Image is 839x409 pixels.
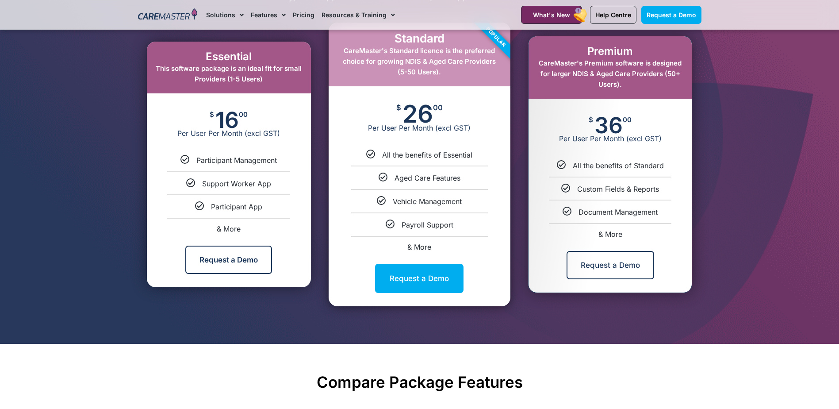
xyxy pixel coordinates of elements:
a: Request a Demo [567,251,654,279]
a: Help Centre [590,6,636,24]
h2: Compare Package Features [138,373,701,391]
span: Request a Demo [647,11,696,19]
span: CareMaster's Standard licence is the preferred choice for growing NDIS & Aged Care Providers (5-5... [343,46,496,76]
a: Request a Demo [185,246,272,274]
a: Request a Demo [641,6,701,24]
span: & More [598,230,622,239]
span: 00 [623,116,632,123]
span: Help Centre [595,11,631,19]
span: This software package is an ideal fit for small Providers (1-5 Users) [156,64,302,83]
span: Per User Per Month (excl GST) [329,123,510,132]
span: Support Worker App [202,179,271,188]
span: Aged Care Features [395,174,460,182]
span: $ [396,104,401,112]
h2: Essential [156,50,302,63]
span: 36 [594,116,623,134]
h2: Standard [337,31,502,45]
span: 26 [402,104,433,123]
span: $ [210,111,214,118]
img: CareMaster Logo [138,8,198,22]
a: What's New [521,6,582,24]
span: Vehicle Management [393,197,462,206]
span: 00 [239,111,248,118]
a: Request a Demo [375,264,464,293]
span: All the benefits of Essential [382,150,472,159]
span: Payroll Support [402,220,453,229]
span: Participant App [211,202,262,211]
span: What's New [533,11,570,19]
span: Per User Per Month (excl GST) [529,134,692,143]
span: CareMaster's Premium software is designed for larger NDIS & Aged Care Providers (50+ Users). [539,59,682,89]
span: Document Management [578,208,658,216]
span: & More [217,224,241,233]
span: 16 [215,111,239,129]
span: All the benefits of Standard [573,161,664,170]
span: $ [589,116,593,123]
h2: Premium [537,45,683,58]
span: Per User Per Month (excl GST) [147,129,311,138]
span: Custom Fields & Reports [577,185,659,193]
span: 00 [433,104,443,112]
span: Participant Management [196,156,277,165]
span: & More [407,243,431,251]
